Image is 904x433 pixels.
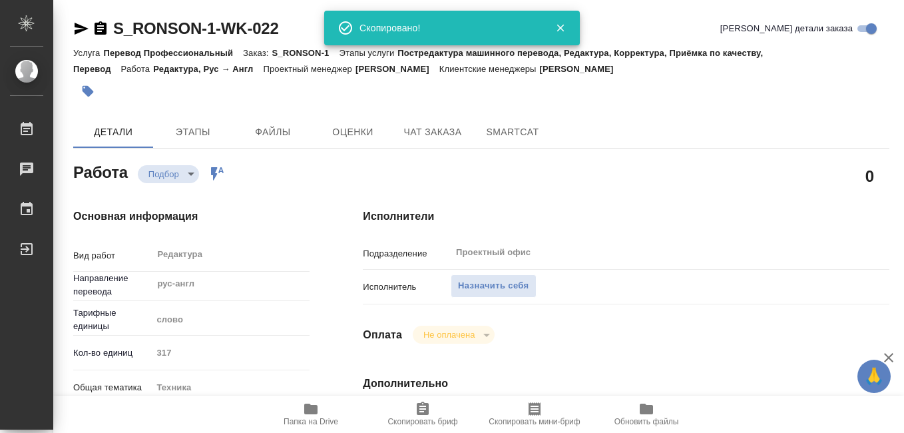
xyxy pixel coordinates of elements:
p: Редактура, Рус → Англ [153,64,263,74]
p: Заказ: [243,48,272,58]
p: Исполнитель [363,280,451,294]
p: [PERSON_NAME] [540,64,624,74]
p: Проектный менеджер [263,64,355,74]
span: Назначить себя [458,278,529,294]
span: Файлы [241,124,305,141]
span: SmartCat [481,124,545,141]
span: Этапы [161,124,225,141]
button: Назначить себя [451,274,536,298]
button: Закрыть [547,22,574,34]
p: S_RONSON-1 [272,48,339,58]
button: Не оплачена [419,329,479,340]
button: Обновить файлы [590,396,702,433]
span: [PERSON_NAME] детали заказа [720,22,853,35]
button: 🙏 [857,360,891,393]
p: Услуга [73,48,103,58]
div: Техника [152,376,310,399]
button: Скопировать ссылку [93,21,109,37]
p: Тарифные единицы [73,306,152,333]
h4: Дополнительно [363,376,889,392]
p: [PERSON_NAME] [355,64,439,74]
h2: Работа [73,159,128,183]
h4: Основная информация [73,209,310,224]
h4: Оплата [363,327,402,343]
span: Скопировать мини-бриф [489,417,580,426]
span: Детали [81,124,145,141]
p: Постредактура машинного перевода, Редактура, Корректура, Приёмка по качеству, Перевод [73,48,763,74]
button: Скопировать бриф [367,396,479,433]
input: Пустое поле [152,343,310,362]
button: Подбор [144,169,183,180]
p: Кол-во единиц [73,346,152,360]
span: Оценки [321,124,385,141]
span: Папка на Drive [284,417,338,426]
div: слово [152,308,310,331]
p: Подразделение [363,247,451,260]
a: S_RONSON-1-WK-022 [113,19,279,37]
h2: 0 [865,165,874,187]
span: 🙏 [863,362,885,390]
span: Обновить файлы [614,417,679,426]
span: Скопировать бриф [387,417,457,426]
p: Этапы услуги [339,48,397,58]
h4: Исполнители [363,209,889,224]
div: Скопировано! [359,21,535,35]
button: Папка на Drive [255,396,367,433]
div: Подбор [413,326,495,344]
div: Подбор [138,165,199,183]
p: Направление перевода [73,272,152,298]
p: Перевод Профессиональный [103,48,243,58]
p: Общая тематика [73,381,152,394]
p: Вид работ [73,249,152,262]
span: Чат заказа [401,124,465,141]
button: Добавить тэг [73,77,103,106]
p: Работа [121,64,154,74]
button: Скопировать мини-бриф [479,396,590,433]
p: Клиентские менеджеры [439,64,540,74]
button: Скопировать ссылку для ЯМессенджера [73,21,89,37]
